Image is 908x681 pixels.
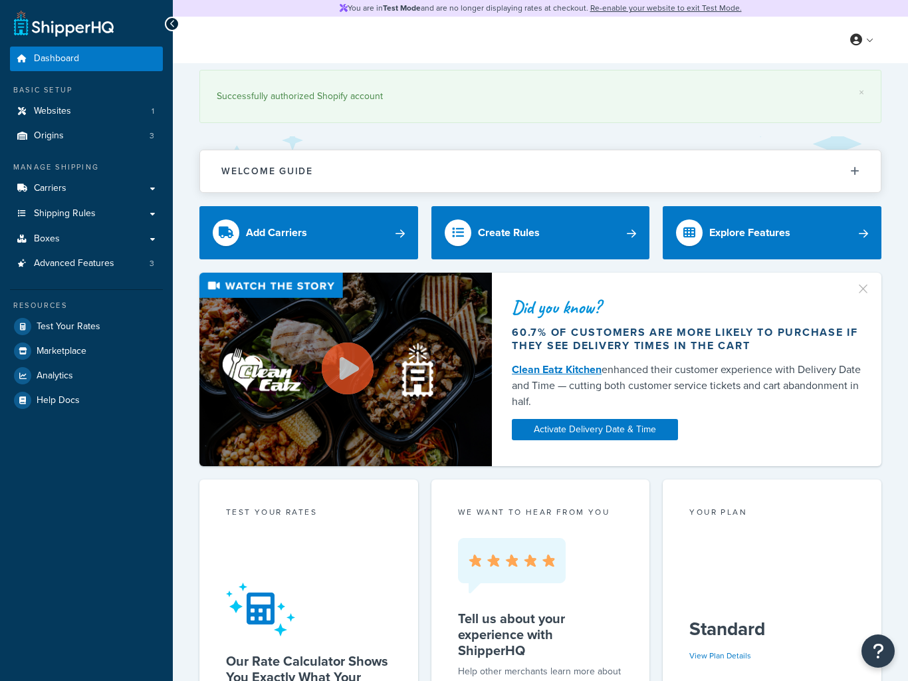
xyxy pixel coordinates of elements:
[10,300,163,311] div: Resources
[10,339,163,363] a: Marketplace
[37,346,86,357] span: Marketplace
[512,419,678,440] a: Activate Delivery Date & Time
[34,106,71,117] span: Websites
[10,162,163,173] div: Manage Shipping
[709,223,790,242] div: Explore Features
[10,315,163,339] a: Test Your Rates
[199,273,492,466] img: Video thumbnail
[590,2,742,14] a: Re-enable your website to exit Test Mode.
[246,223,307,242] div: Add Carriers
[221,166,313,176] h2: Welcome Guide
[10,84,163,96] div: Basic Setup
[512,298,861,317] div: Did you know?
[150,258,154,269] span: 3
[663,206,881,259] a: Explore Features
[150,130,154,142] span: 3
[431,206,650,259] a: Create Rules
[10,227,163,251] a: Boxes
[512,362,861,410] div: enhanced their customer experience with Delivery Date and Time — cutting both customer service ti...
[512,362,602,377] a: Clean Eatz Kitchen
[458,611,624,658] h5: Tell us about your experience with ShipperHQ
[689,618,855,640] h5: Standard
[199,206,418,259] a: Add Carriers
[10,47,163,71] a: Dashboard
[34,130,64,142] span: Origins
[10,251,163,276] li: Advanced Features
[861,634,895,668] button: Open Resource Center
[383,2,421,14] strong: Test Mode
[478,223,540,242] div: Create Rules
[37,370,73,382] span: Analytics
[10,202,163,226] a: Shipping Rules
[458,506,624,518] p: we want to hear from you
[10,124,163,148] a: Origins3
[34,53,79,65] span: Dashboard
[200,150,881,192] button: Welcome Guide
[10,364,163,388] a: Analytics
[10,251,163,276] a: Advanced Features3
[859,87,864,98] a: ×
[226,506,392,521] div: Test your rates
[34,233,60,245] span: Boxes
[37,395,80,406] span: Help Docs
[34,208,96,219] span: Shipping Rules
[10,124,163,148] li: Origins
[37,321,100,333] span: Test Your Rates
[34,183,66,194] span: Carriers
[152,106,154,117] span: 1
[217,87,864,106] div: Successfully authorized Shopify account
[34,258,114,269] span: Advanced Features
[10,388,163,412] a: Help Docs
[689,650,751,662] a: View Plan Details
[10,176,163,201] a: Carriers
[512,326,861,352] div: 60.7% of customers are more likely to purchase if they see delivery times in the cart
[689,506,855,521] div: Your Plan
[10,99,163,124] a: Websites1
